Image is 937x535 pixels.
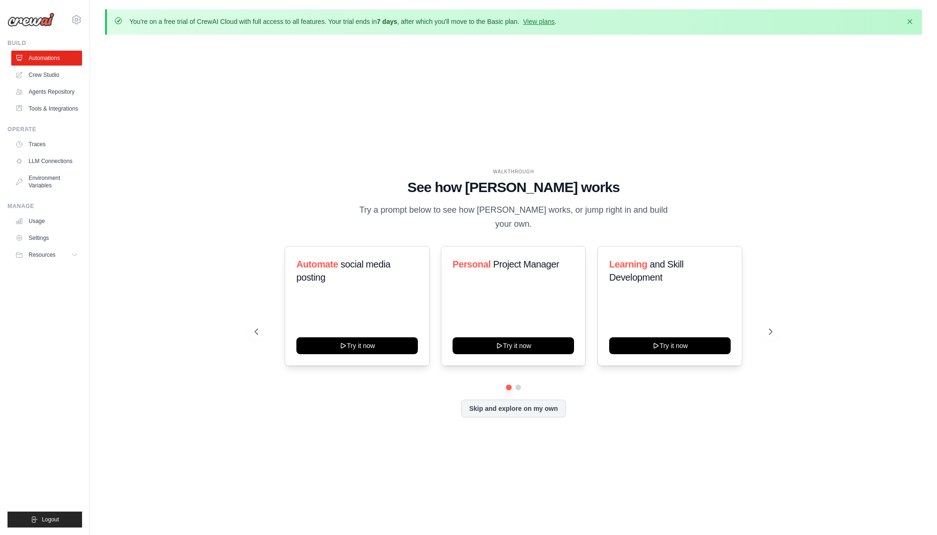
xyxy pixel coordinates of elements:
a: Crew Studio [11,67,82,82]
span: and Skill Development [609,259,683,282]
a: Usage [11,214,82,229]
button: Try it now [609,337,731,354]
a: Environment Variables [11,171,82,193]
a: Tools & Integrations [11,101,82,116]
div: Build [8,39,82,47]
a: Automations [11,51,82,66]
span: social media posting [296,259,391,282]
span: Automate [296,259,338,269]
a: LLM Connections [11,154,82,169]
p: You're on a free trial of CrewAI Cloud with full access to all features. Your trial ends in , aft... [129,17,557,26]
div: Operate [8,126,82,133]
strong: 7 days [377,18,397,25]
button: Resources [11,247,82,262]
span: Logout [42,516,59,523]
a: Traces [11,137,82,152]
span: Personal [453,259,491,269]
span: Project Manager [493,259,559,269]
h1: See how [PERSON_NAME] works [255,179,772,196]
a: Agents Repository [11,84,82,99]
a: Settings [11,230,82,245]
a: View plans [523,18,554,25]
span: Resources [29,251,55,259]
p: Try a prompt below to see how [PERSON_NAME] works, or jump right in and build your own. [356,203,671,231]
div: Manage [8,202,82,210]
button: Skip and explore on my own [461,400,566,417]
img: Logo [8,13,54,27]
button: Logout [8,512,82,528]
button: Try it now [296,337,418,354]
div: WALKTHROUGH [255,168,772,175]
button: Try it now [453,337,574,354]
span: Learning [609,259,647,269]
